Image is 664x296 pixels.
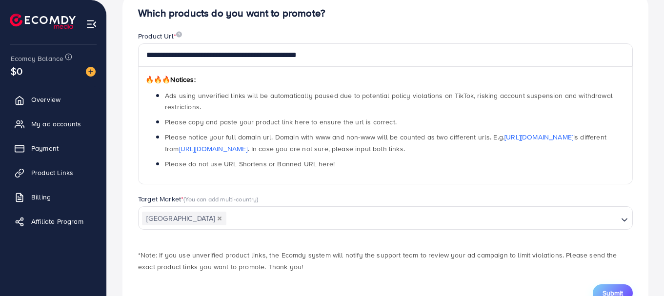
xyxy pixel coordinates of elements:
[227,211,617,226] input: Search for option
[11,64,22,78] span: $0
[86,19,97,30] img: menu
[10,14,76,29] img: logo
[138,249,633,273] p: *Note: If you use unverified product links, the Ecomdy system will notify the support team to rev...
[7,163,99,182] a: Product Links
[31,192,51,202] span: Billing
[623,252,657,289] iframe: Chat
[217,216,222,221] button: Deselect United Arab Emirates
[179,144,248,154] a: [URL][DOMAIN_NAME]
[31,168,73,178] span: Product Links
[11,54,63,63] span: Ecomdy Balance
[138,7,633,20] h4: Which products do you want to promote?
[145,75,170,84] span: 🔥🔥🔥
[165,132,606,153] span: Please notice your full domain url. Domain with www and non-www will be counted as two different ...
[142,212,226,225] span: [GEOGRAPHIC_DATA]
[86,67,96,77] img: image
[31,95,60,104] span: Overview
[504,132,573,142] a: [URL][DOMAIN_NAME]
[165,117,397,127] span: Please copy and paste your product link here to ensure the url is correct.
[7,138,99,158] a: Payment
[138,31,182,41] label: Product Url
[7,212,99,231] a: Affiliate Program
[31,143,59,153] span: Payment
[165,91,613,112] span: Ads using unverified links will be automatically paused due to potential policy violations on Tik...
[138,194,259,204] label: Target Market
[7,187,99,207] a: Billing
[31,119,81,129] span: My ad accounts
[31,217,83,226] span: Affiliate Program
[165,159,335,169] span: Please do not use URL Shortens or Banned URL here!
[7,114,99,134] a: My ad accounts
[183,195,258,203] span: (You can add multi-country)
[145,75,196,84] span: Notices:
[176,31,182,38] img: image
[7,90,99,109] a: Overview
[138,206,633,230] div: Search for option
